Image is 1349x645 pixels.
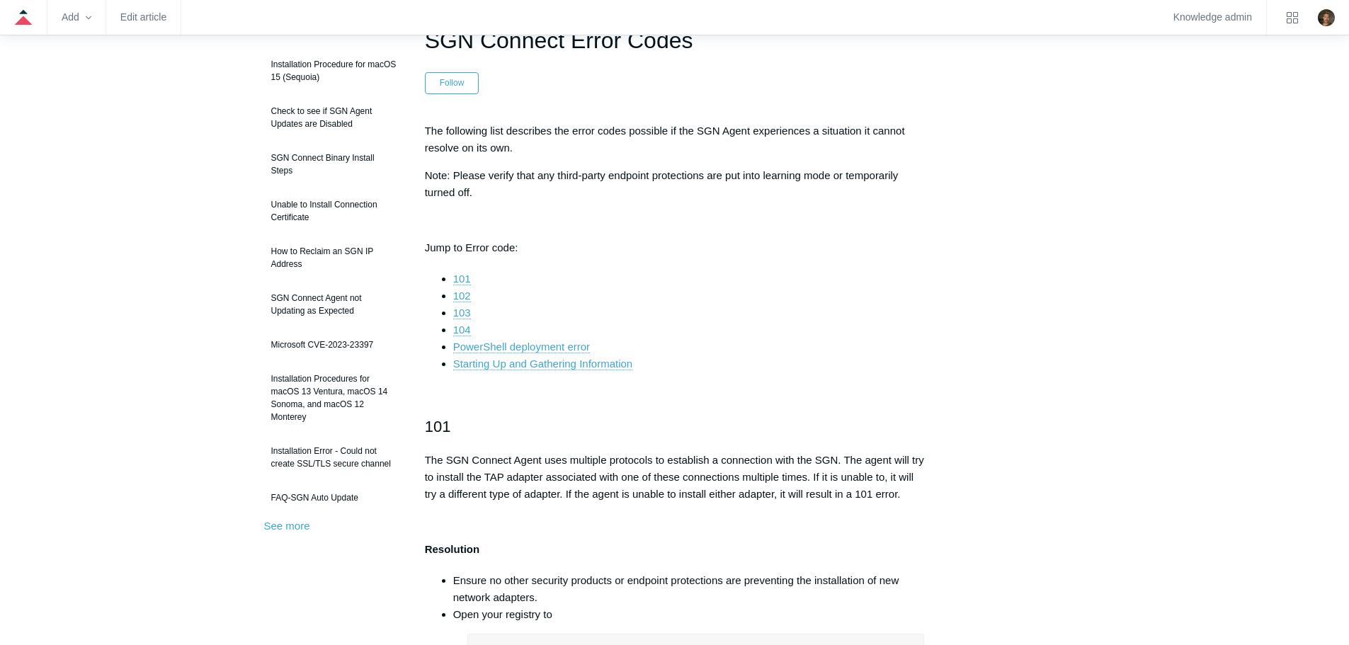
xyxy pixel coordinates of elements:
[425,23,925,57] h1: SGN Connect Error Codes
[264,331,404,358] a: Microsoft CVE-2023-23397
[425,72,479,93] button: Follow Article
[425,414,925,439] h2: 101
[425,452,925,503] p: The SGN Connect Agent uses multiple protocols to establish a connection with the SGN. The agent w...
[453,358,632,370] a: Starting Up and Gathering Information
[1318,9,1335,26] img: user avatar
[264,191,404,231] a: Unable to Install Connection Certificate
[264,144,404,184] a: SGN Connect Binary Install Steps
[453,572,925,606] li: Ensure no other security products or endpoint protections are preventing the installation of new ...
[425,122,925,156] p: The following list describes the error codes possible if the SGN Agent experiences a situation it...
[120,13,166,21] a: Edit article
[425,167,925,201] p: Note: Please verify that any third-party endpoint protections are put into learning mode or tempo...
[453,273,471,285] a: 101
[453,324,471,336] a: 104
[1318,9,1335,26] zd-hc-trigger: Click your profile icon to open the profile menu
[62,13,91,21] zd-hc-trigger: Add
[264,484,404,511] a: FAQ-SGN Auto Update
[453,341,590,353] a: PowerShell deployment error
[264,438,404,477] a: Installation Error - Could not create SSL/TLS secure channel
[425,239,925,256] p: Jump to Error code:
[264,98,404,137] a: Check to see if SGN Agent Updates are Disabled
[264,285,404,324] a: SGN Connect Agent not Updating as Expected
[264,365,404,430] a: Installation Procedures for macOS 13 Ventura, macOS 14 Sonoma, and macOS 12 Monterey
[264,520,310,532] a: See more
[453,290,471,302] a: 102
[264,51,404,91] a: Installation Procedure for macOS 15 (Sequoia)
[264,238,404,278] a: How to Reclaim an SGN IP Address
[1173,13,1252,21] a: Knowledge admin
[425,543,480,555] strong: Resolution
[453,307,471,319] a: 103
